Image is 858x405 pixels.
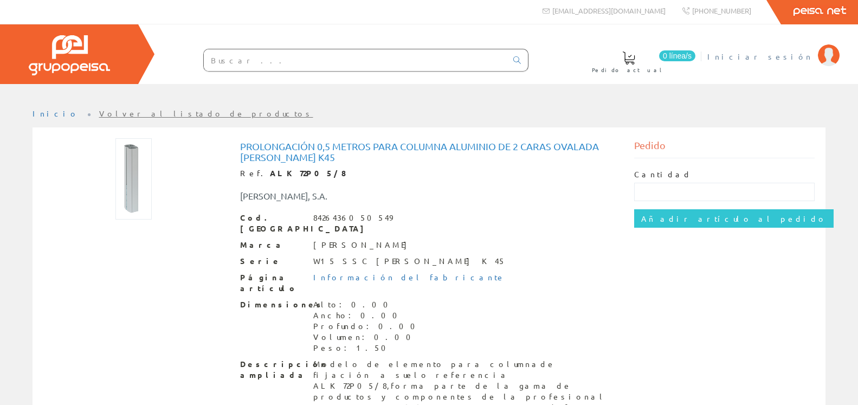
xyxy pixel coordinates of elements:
div: Ancho: 0.00 [313,310,422,321]
span: Página artículo [240,272,305,294]
div: Volumen: 0.00 [313,332,422,343]
img: Grupo Peisa [29,35,110,75]
a: Iniciar sesión [707,42,840,53]
span: Cod. [GEOGRAPHIC_DATA] [240,213,305,234]
div: W15 SSC [PERSON_NAME] K45 [313,256,506,267]
span: Iniciar sesión [707,51,812,62]
input: Buscar ... [204,49,507,71]
a: Información del fabricante [313,272,505,282]
div: 8426436050549 [313,213,392,223]
label: Cantidad [634,169,692,180]
div: Alto: 0.00 [313,299,422,310]
span: 0 línea/s [659,50,695,61]
div: Ref. [240,168,618,179]
div: [PERSON_NAME], S.A. [232,190,462,202]
div: [PERSON_NAME] [313,240,412,250]
span: Pedido actual [592,65,666,75]
div: Pedido [634,138,815,158]
div: Profundo: 0.00 [313,321,422,332]
a: Inicio [33,108,79,118]
span: [PHONE_NUMBER] [692,6,751,15]
a: Volver al listado de productos [99,108,313,118]
span: [EMAIL_ADDRESS][DOMAIN_NAME] [552,6,666,15]
div: Peso: 1.50 [313,343,422,353]
span: Descripción ampliada [240,359,305,381]
span: Dimensiones [240,299,305,310]
strong: ALK72P05/8 [270,168,346,178]
span: Serie [240,256,305,267]
span: Marca [240,240,305,250]
h1: Prolongación 0,5 metros para columna aluminio de 2 caras ovalada [PERSON_NAME] K45 [240,141,618,163]
input: Añadir artículo al pedido [634,209,834,228]
img: Foto artículo Prolongación 0,5 metros para columna aluminio de 2 caras ovalada Simon K45 (66.3053... [115,138,151,220]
